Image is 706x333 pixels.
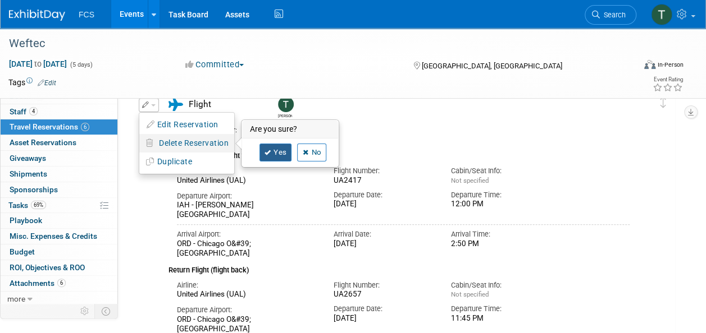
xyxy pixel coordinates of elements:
div: UA2657 [334,290,434,299]
div: United Airlines (UAL) [177,290,317,299]
div: [DATE] [334,200,434,209]
button: Committed [181,59,248,71]
i: Flight [168,98,183,111]
a: Shipments [1,166,117,182]
span: Giveaways [10,154,46,163]
span: Sponsorships [10,185,58,194]
img: Tommy Raye [278,96,294,112]
div: ORD - Chicago O&#39;[GEOGRAPHIC_DATA] [177,239,317,258]
div: Airline: [177,280,317,290]
div: Weftec [5,34,626,54]
a: Misc. Expenses & Credits [1,229,117,244]
span: Asset Reservations [10,138,76,147]
span: Misc. Expenses & Credits [10,232,97,240]
div: Tommy Raye [275,96,295,118]
div: 11:45 PM [450,314,551,323]
h3: Are you sure? [242,121,338,138]
div: [DATE] [334,314,434,323]
span: 6 [57,279,66,287]
span: Playbook [10,216,42,225]
button: Delete Reservation [139,135,234,151]
a: Attachments6 [1,276,117,291]
div: [DATE] [334,239,434,249]
td: Tags [8,77,56,88]
a: Giveaways [1,151,117,166]
i: Click and drag to move item [661,97,666,108]
span: Not specified [450,290,488,298]
button: Duplicate [139,154,234,170]
a: Playbook [1,213,117,228]
div: 2:50 PM [450,239,551,249]
span: Not specified [450,177,488,184]
div: Departure Flight (flight to the event) [168,145,630,161]
div: Cabin/Seat Info: [450,280,551,290]
span: [DATE] [DATE] [8,59,67,69]
span: Booth [10,91,44,100]
span: [GEOGRAPHIC_DATA], [GEOGRAPHIC_DATA] [422,62,562,70]
span: 6 [81,123,89,131]
div: Arrival Time: [450,229,551,239]
a: Yes [259,144,292,161]
span: Attachments [10,279,66,288]
a: Edit [38,79,56,87]
div: Airline: [177,166,317,176]
a: Search [585,5,636,25]
div: 12:00 PM [450,200,551,209]
div: Flight Number: [334,280,434,290]
span: Budget [10,247,35,256]
a: Staff4 [1,104,117,119]
a: Budget [1,244,117,260]
td: Toggle Event Tabs [95,304,118,318]
span: Travel Reservations [10,122,89,131]
span: (5 days) [69,61,93,68]
span: Tasks [8,201,46,210]
div: Event Rating [653,77,683,82]
span: Staff [10,107,38,116]
a: Sponsorships [1,182,117,197]
img: Tommy Raye [651,4,672,25]
div: United Airlines (UAL) [177,176,317,186]
span: to [33,59,43,68]
span: ROI, Objectives & ROO [10,263,85,272]
a: more [1,292,117,307]
div: Tommy Raye [278,112,292,118]
div: Departure Date: [334,304,434,314]
span: Shipments [10,169,47,178]
img: ExhibitDay [9,10,65,21]
button: Edit Reservation [139,117,234,133]
div: IAH - [PERSON_NAME][GEOGRAPHIC_DATA] [177,201,317,220]
div: Flight Number: [334,166,434,176]
div: Departure Time: [450,190,551,200]
div: UA2417 [334,176,434,186]
span: Flight [189,99,211,109]
span: Search [600,11,626,19]
span: 4 [29,107,38,115]
img: Format-Inperson.png [644,60,655,69]
span: more [7,294,25,303]
div: Arrival Date: [334,229,434,239]
a: Asset Reservations [1,135,117,150]
div: Departure Airport: [177,191,317,201]
span: 69% [31,201,46,209]
a: No [297,144,326,161]
div: Event Format [585,58,684,75]
a: Tasks69% [1,198,117,213]
div: In-Person [657,61,684,69]
a: ROI, Objectives & ROO [1,260,117,275]
span: Delete Reservation [159,138,229,147]
div: Departure Date: [334,190,434,200]
div: Cabin/Seat Info: [450,166,551,176]
div: Departure Airport: [177,305,317,315]
div: Return Flight (flight back) [168,258,630,276]
span: FCS [79,10,94,19]
a: Travel Reservations6 [1,119,117,135]
div: Arrival Airport: [177,229,317,239]
td: Personalize Event Tab Strip [75,304,95,318]
div: Departure Time: [450,304,551,314]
